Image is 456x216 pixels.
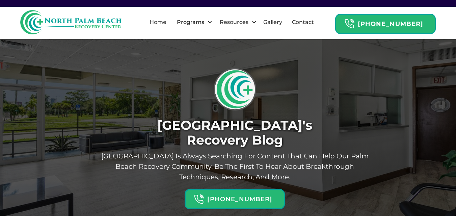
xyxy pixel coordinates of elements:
p: [GEOGRAPHIC_DATA] is always searching for content that can help our Palm Beach recovery community... [95,151,375,182]
img: Header Calendar Icons [344,19,354,29]
div: Resources [218,18,250,26]
div: Programs [175,18,206,26]
a: Home [145,11,170,33]
a: Gallery [259,11,286,33]
strong: [PHONE_NUMBER] [358,20,423,28]
img: Header Calendar Icons [194,194,204,205]
h1: [GEOGRAPHIC_DATA]'s Recovery Blog [95,118,375,148]
a: Contact [288,11,318,33]
a: Header Calendar Icons[PHONE_NUMBER] [185,186,285,209]
h6: [PHONE_NUMBER] [204,194,275,204]
a: Header Calendar Icons[PHONE_NUMBER] [335,10,436,34]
